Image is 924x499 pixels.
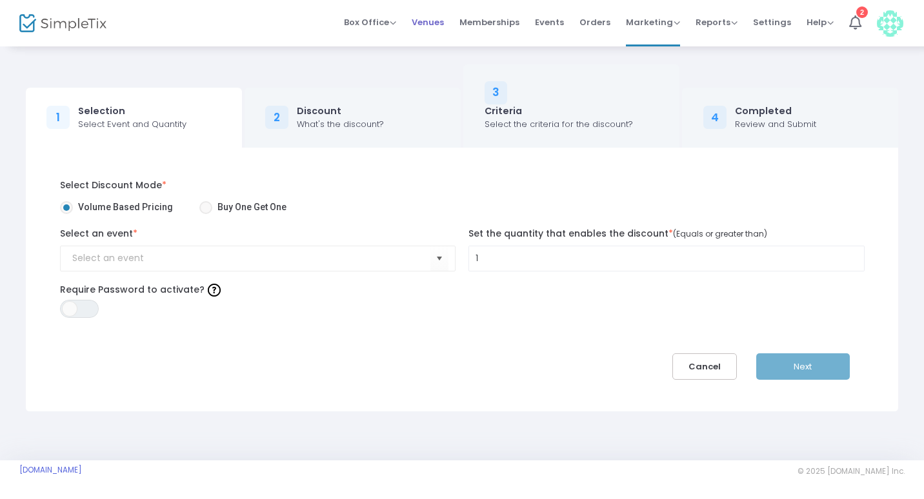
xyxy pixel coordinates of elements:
span: Reports [696,16,738,28]
input: Select an event [72,251,431,265]
span: Settings [753,6,791,39]
span: Memberships [459,6,519,39]
span: Help [807,16,834,28]
span: Events [535,6,564,39]
div: 2 [265,106,288,129]
span: © 2025 [DOMAIN_NAME] Inc. [798,466,905,476]
div: 1 [46,106,70,129]
div: Review and Submit [735,118,816,131]
div: Criteria [485,104,633,118]
button: Select [430,246,448,272]
img: question-mark [208,284,221,297]
div: Completed [735,104,816,118]
div: What's the discount? [297,118,384,131]
label: Select an event [60,227,456,240]
div: Discount [297,104,384,118]
span: Marketing [626,16,680,28]
span: Venues [412,6,444,39]
button: Cancel [672,353,737,380]
span: Volume Based Pricing [73,201,173,214]
label: Set the quantity that enables the discount [468,227,865,240]
a: [DOMAIN_NAME] [19,465,82,475]
label: Require Password to activate? [60,280,865,300]
span: (Equals or greater than) [673,228,767,239]
div: 2 [856,6,868,18]
div: 3 [485,81,508,104]
div: 4 [703,106,727,129]
label: Select Discount Mode [54,179,871,192]
span: Orders [579,6,610,39]
div: Select the criteria for the discount? [485,118,633,131]
span: Buy One Get One [212,201,286,214]
div: Select Event and Quantity [78,118,186,131]
div: Selection [78,104,186,118]
span: Box Office [344,16,396,28]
